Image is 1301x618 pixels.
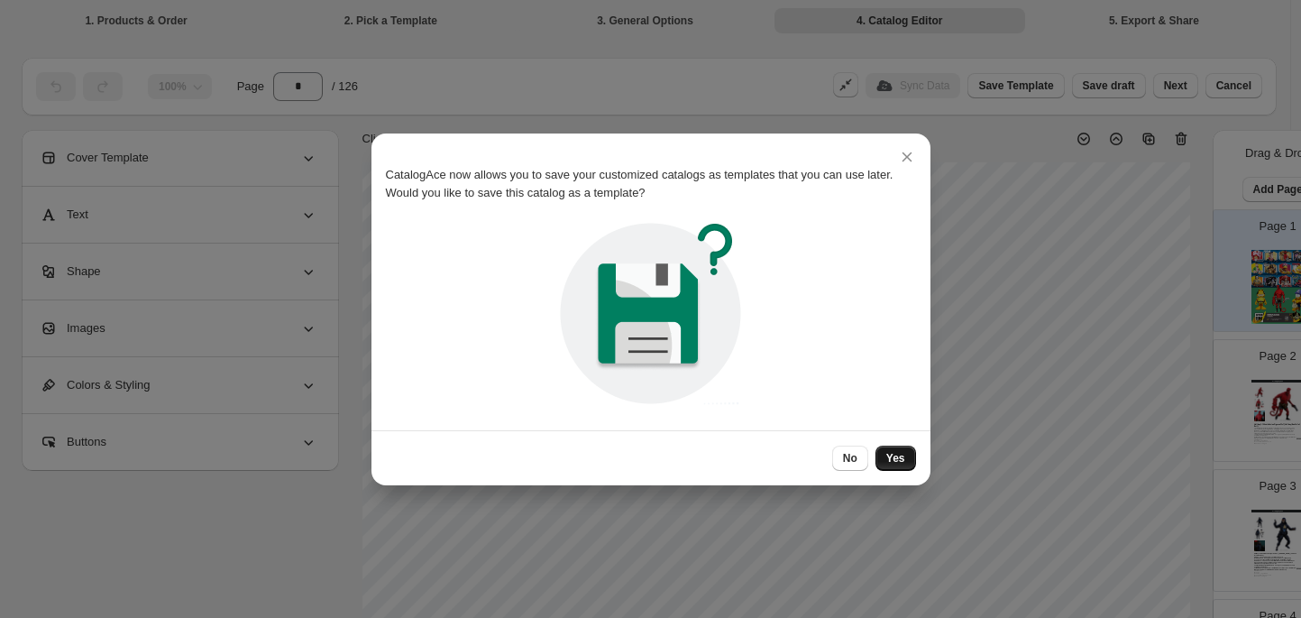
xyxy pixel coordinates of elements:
[386,166,916,202] p: CatalogAce now allows you to save your customized catalogs as templates that you can use later. W...
[832,446,868,471] button: No
[554,217,747,410] img: pickTemplate
[886,451,905,466] span: Yes
[875,446,916,471] button: Yes
[843,451,857,466] span: No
